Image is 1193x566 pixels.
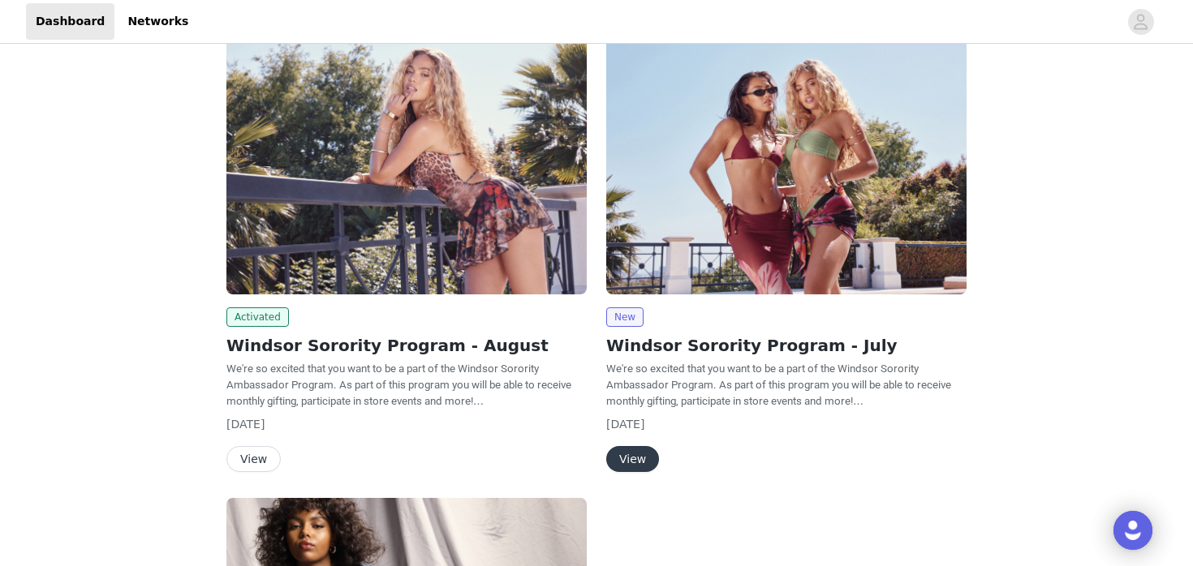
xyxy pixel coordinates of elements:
[118,3,198,40] a: Networks
[26,3,114,40] a: Dashboard
[226,453,281,465] a: View
[606,24,967,294] img: Windsor
[226,333,587,358] h2: Windsor Sorority Program - August
[226,446,281,472] button: View
[606,446,659,472] button: View
[226,24,587,294] img: Windsor
[1113,511,1152,550] div: Open Intercom Messenger
[606,307,644,327] span: New
[606,453,659,465] a: View
[606,362,951,407] span: We're so excited that you want to be a part of the Windsor Sorority Ambassador Program. As part o...
[226,362,571,407] span: We're so excited that you want to be a part of the Windsor Sorority Ambassador Program. As part o...
[606,418,644,431] span: [DATE]
[226,307,289,327] span: Activated
[226,418,265,431] span: [DATE]
[1133,9,1148,35] div: avatar
[606,333,967,358] h2: Windsor Sorority Program - July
